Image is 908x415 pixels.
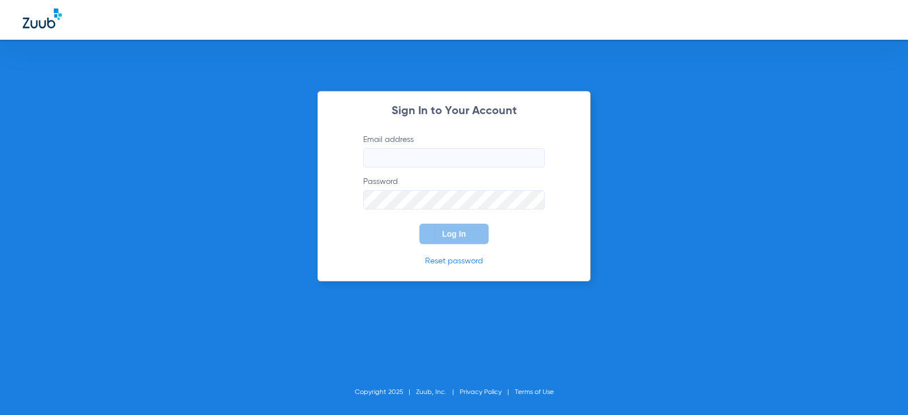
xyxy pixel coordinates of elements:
[363,176,545,209] label: Password
[460,389,502,396] a: Privacy Policy
[425,257,483,265] a: Reset password
[363,134,545,167] label: Email address
[442,229,466,238] span: Log In
[23,9,62,28] img: Zuub Logo
[416,387,460,398] li: Zuub, Inc.
[419,224,489,244] button: Log In
[363,148,545,167] input: Email address
[515,389,554,396] a: Terms of Use
[363,190,545,209] input: Password
[355,387,416,398] li: Copyright 2025
[346,106,562,117] h2: Sign In to Your Account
